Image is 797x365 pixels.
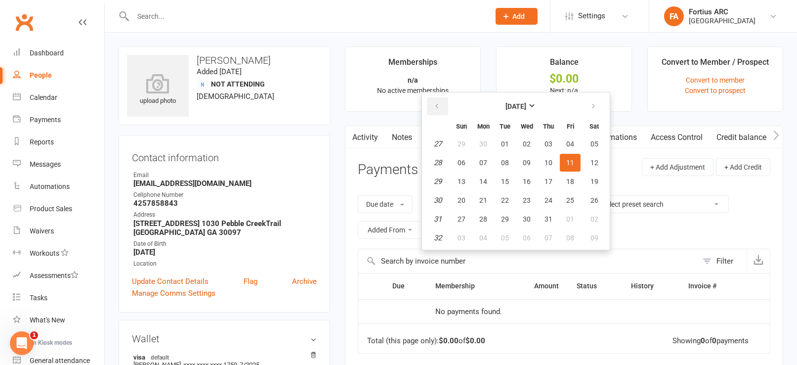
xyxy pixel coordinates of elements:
[710,126,773,149] a: Credit balance
[133,179,317,188] strong: [EMAIL_ADDRESS][DOMAIN_NAME]
[501,215,509,223] span: 29
[426,274,508,299] th: Membership
[582,135,607,153] button: 05
[566,196,574,204] span: 25
[622,274,679,299] th: History
[419,126,460,149] a: Comms
[500,123,510,130] small: Tuesday
[479,159,487,167] span: 07
[582,154,607,172] button: 12
[439,336,459,345] strong: $0.00
[12,10,37,35] a: Clubworx
[523,159,531,167] span: 09
[465,336,485,345] strong: $0.00
[211,80,265,88] span: Not Attending
[507,274,568,299] th: Amount
[545,159,552,167] span: 10
[550,56,579,74] div: Balance
[664,6,684,26] div: FA
[30,331,38,339] span: 1
[30,182,70,190] div: Automations
[496,8,538,25] button: Add
[13,309,104,331] a: What's New
[590,140,598,148] span: 05
[501,196,509,204] span: 22
[197,67,242,76] time: Added [DATE]
[132,148,317,163] h3: Contact information
[538,210,559,228] button: 31
[30,294,47,302] div: Tasks
[30,227,54,235] div: Waivers
[516,154,537,172] button: 09
[458,140,465,148] span: 29
[545,234,552,242] span: 07
[516,135,537,153] button: 02
[13,287,104,309] a: Tasks
[523,178,531,185] span: 16
[13,176,104,198] a: Automations
[377,87,449,94] span: No active memberships
[685,87,746,94] a: Convert to prospect
[516,191,537,209] button: 23
[538,191,559,209] button: 24
[13,64,104,87] a: People
[473,135,494,153] button: 30
[560,191,581,209] button: 25
[458,234,465,242] span: 03
[133,248,317,257] strong: [DATE]
[367,337,485,345] div: Total (this page only): of
[566,178,574,185] span: 18
[434,233,442,242] em: 32
[523,215,531,223] span: 30
[133,171,317,180] div: Email
[385,126,419,149] a: Notes
[538,154,559,172] button: 10
[473,210,494,228] button: 28
[13,265,104,287] a: Assessments
[566,140,574,148] span: 04
[582,229,607,247] button: 09
[434,196,442,205] em: 30
[13,109,104,131] a: Payments
[451,210,472,228] button: 27
[560,229,581,247] button: 08
[495,229,515,247] button: 05
[148,353,172,361] span: default
[516,210,537,228] button: 30
[686,76,745,84] a: Convert to member
[716,158,770,176] button: + Add Credit
[662,56,769,74] div: Convert to Member / Prospect
[473,229,494,247] button: 04
[473,154,494,172] button: 07
[672,337,749,345] div: Showing of payments
[451,154,472,172] button: 06
[30,316,65,324] div: What's New
[30,71,52,79] div: People
[566,234,574,242] span: 08
[479,178,487,185] span: 14
[13,220,104,242] a: Waivers
[479,215,487,223] span: 28
[716,255,733,267] div: Filter
[545,196,552,204] span: 24
[451,135,472,153] button: 29
[133,219,317,237] strong: [STREET_ADDRESS] 1030 Pebble CreekTrail [GEOGRAPHIC_DATA] GA 30097
[642,158,713,176] button: + Add Adjustment
[582,191,607,209] button: 26
[133,210,317,220] div: Address
[434,139,442,148] em: 27
[516,229,537,247] button: 06
[13,198,104,220] a: Product Sales
[132,333,317,344] h3: Wallet
[560,173,581,190] button: 18
[516,173,537,190] button: 16
[473,173,494,190] button: 14
[127,74,189,106] div: upload photo
[582,210,607,228] button: 02
[133,353,312,361] strong: visa
[358,162,418,178] h3: Payments
[521,123,533,130] small: Wednesday
[590,159,598,167] span: 12
[538,135,559,153] button: 03
[679,274,745,299] th: Invoice #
